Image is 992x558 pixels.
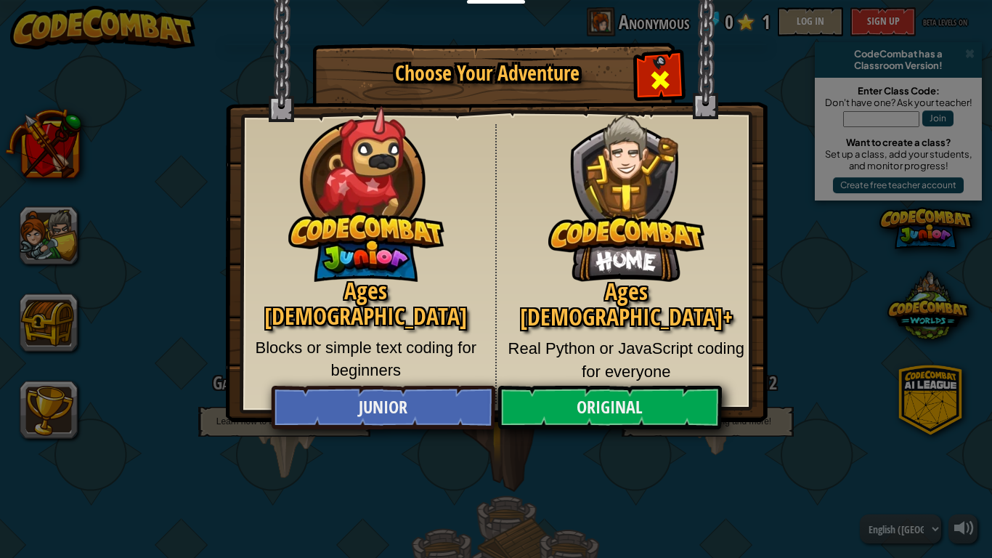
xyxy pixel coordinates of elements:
[508,337,746,383] p: Real Python or JavaScript coding for everyone
[338,62,636,85] h1: Choose Your Adventure
[288,97,444,282] img: CodeCombat Junior hero character
[637,55,683,101] div: Close modal
[248,336,484,382] p: Blocks or simple text coding for beginners
[508,279,746,330] h2: Ages [DEMOGRAPHIC_DATA]+
[497,386,721,429] a: Original
[548,91,704,282] img: CodeCombat Original hero character
[271,386,495,429] a: Junior
[248,278,484,329] h2: Ages [DEMOGRAPHIC_DATA]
